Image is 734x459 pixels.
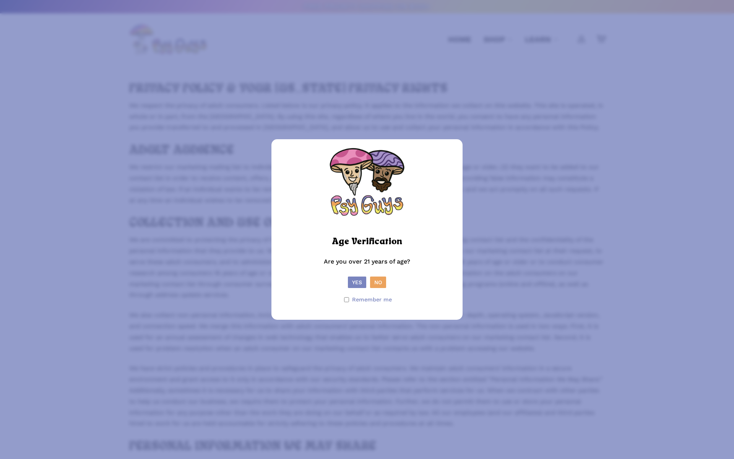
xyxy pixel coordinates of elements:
img: PsyGuys [329,147,405,223]
button: Yes [348,277,366,288]
button: No [370,277,386,288]
h2: Age Verification [332,233,402,250]
p: Are you over 21 years of age? [279,256,455,277]
input: Remember me [344,297,349,302]
span: Remember me [352,294,392,305]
